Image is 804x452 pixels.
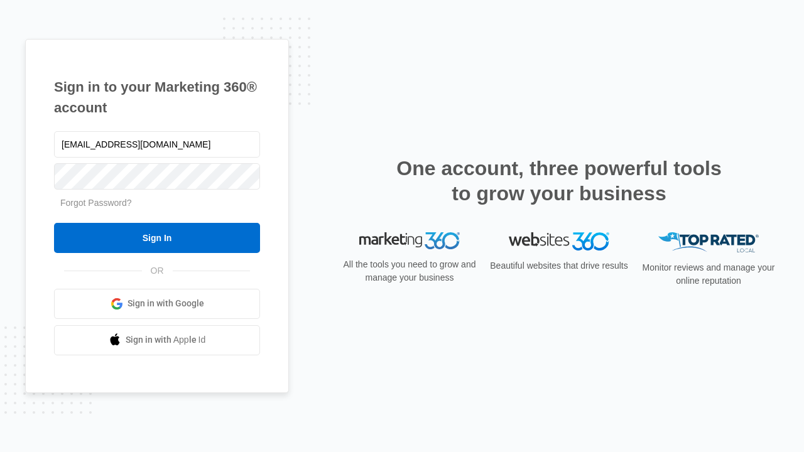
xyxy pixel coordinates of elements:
[142,264,173,277] span: OR
[54,223,260,253] input: Sign In
[126,333,206,347] span: Sign in with Apple Id
[658,232,759,253] img: Top Rated Local
[339,258,480,284] p: All the tools you need to grow and manage your business
[128,297,204,310] span: Sign in with Google
[54,77,260,118] h1: Sign in to your Marketing 360® account
[638,261,779,288] p: Monitor reviews and manage your online reputation
[54,325,260,355] a: Sign in with Apple Id
[54,131,260,158] input: Email
[54,289,260,319] a: Sign in with Google
[489,259,629,272] p: Beautiful websites that drive results
[393,156,725,206] h2: One account, three powerful tools to grow your business
[60,198,132,208] a: Forgot Password?
[359,232,460,250] img: Marketing 360
[509,232,609,250] img: Websites 360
